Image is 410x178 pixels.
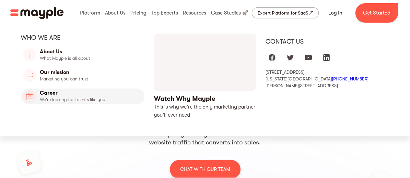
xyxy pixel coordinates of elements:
a: open lightbox [154,34,256,119]
div: Contact us [265,37,389,46]
a: home [10,7,64,19]
div: Pricing [129,3,148,23]
a: Mayple at Twitter [284,51,297,64]
div: About Us [103,3,127,23]
a: Mayple at LinkedIn [320,51,333,64]
div: Who we are [21,34,145,42]
a: Get Started [355,3,398,23]
p: CHAT WITH OUR TEAM [180,165,230,173]
div: Resources [181,3,208,23]
img: Mayple logo [10,7,64,19]
img: facebook logo [268,54,276,61]
img: linkedIn [322,54,330,61]
img: twitter logo [286,54,294,61]
div: Top Experts [150,3,180,23]
div: Platform [78,3,102,23]
div: Expert Platform for SaaS [257,9,308,17]
a: Expert Platform for SaaS [252,7,319,18]
iframe: Chat Widget [310,108,410,178]
p: Remain at the top of your target audience's mind and drive website traffic that converts into sales. [120,130,291,147]
a: [PHONE_NUMBER] [332,76,369,81]
div: [STREET_ADDRESS] [US_STATE][GEOGRAPHIC_DATA] [PERSON_NAME][STREET_ADDRESS] [265,69,389,89]
a: Mayple at Facebook [265,51,278,64]
a: Mayple at Youtube [302,51,315,64]
img: youtube logo [304,54,312,61]
a: Log In [321,5,350,21]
